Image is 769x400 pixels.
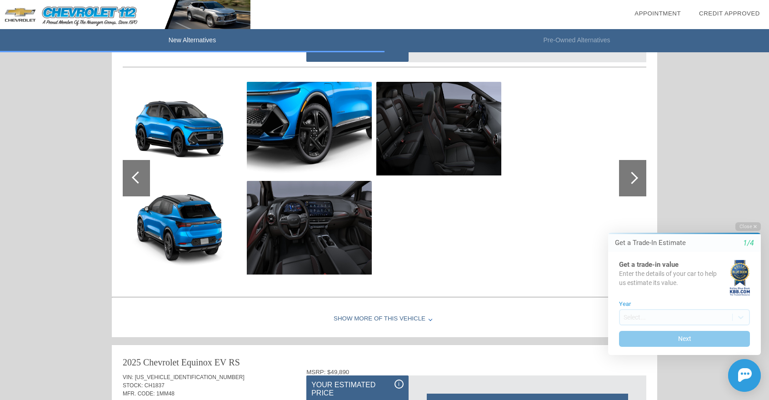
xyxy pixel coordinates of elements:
span: 1MM48 [156,390,175,397]
span: CH1837 [145,382,165,389]
span: MFR. CODE: [123,390,155,397]
div: RS [229,356,240,369]
a: Credit Approved [699,10,760,17]
div: i [394,380,404,389]
img: 4.jpg [117,181,242,275]
iframe: Chat Assistance [589,214,769,400]
div: 2025 Chevrolet Equinox EV [123,356,226,369]
a: Appointment [634,10,681,17]
span: VIN: [123,374,133,380]
span: [US_VEHICLE_IDENTIFICATION_NUMBER] [135,374,245,380]
span: STOCK: [123,382,143,389]
img: 3.jpg [117,82,242,175]
div: Your Estimated Price [311,380,403,399]
div: Show More of this Vehicle [112,301,657,337]
div: MSRP: $49,890 [306,369,646,375]
img: 5.jpg [247,82,372,175]
li: Pre-Owned Alternatives [384,29,769,52]
img: 7.jpg [376,82,501,175]
img: 6.jpg [247,181,372,275]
